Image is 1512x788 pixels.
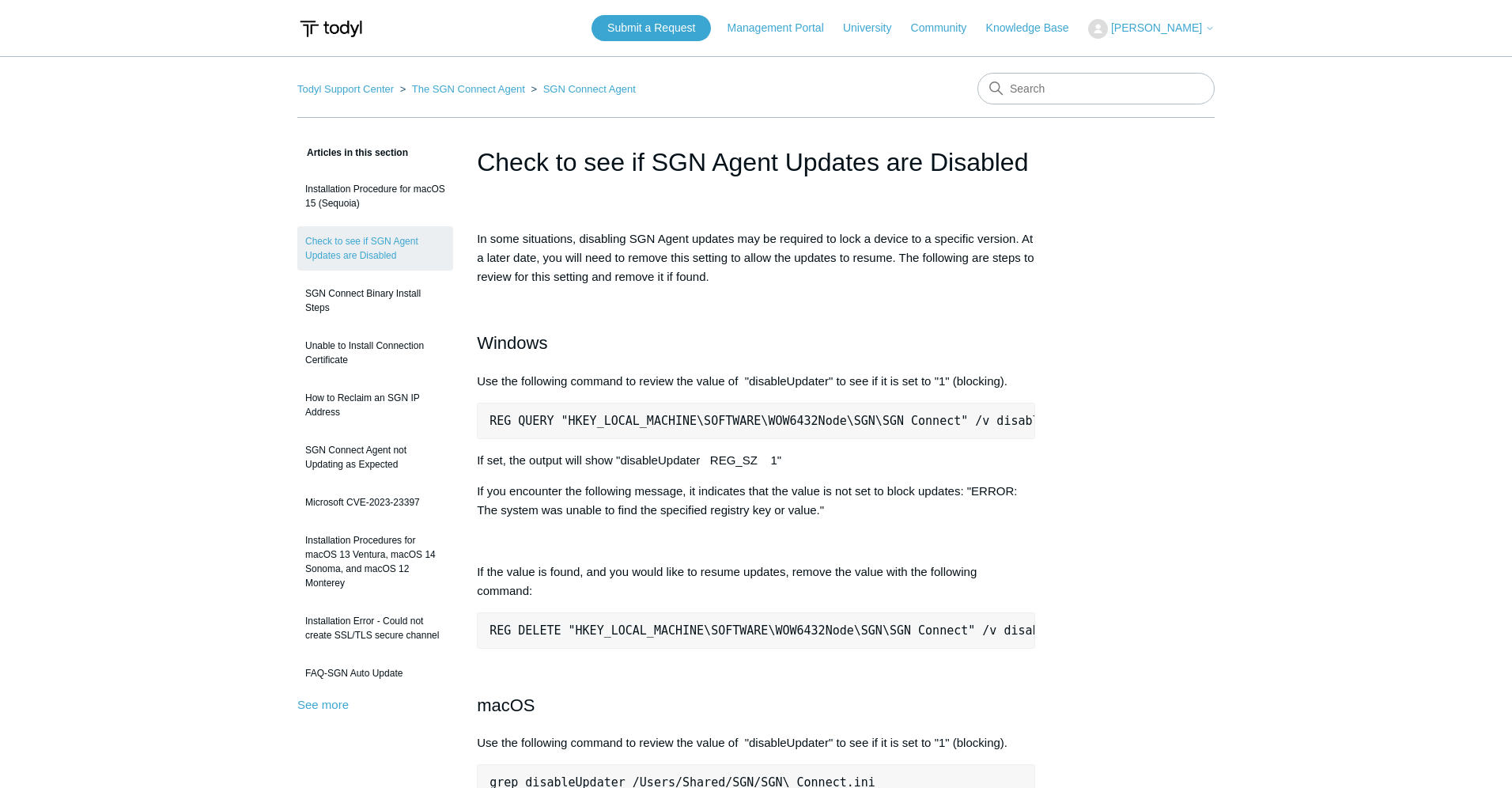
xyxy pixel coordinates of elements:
[728,20,840,36] a: Management Portal
[543,83,636,95] a: SGN Connect Agent
[297,174,453,218] a: Installation Procedure for macOS 15 (Sequoia)
[477,229,1035,286] p: In some situations, disabling SGN Agent updates may be required to lock a device to a specific ve...
[297,606,453,650] a: Installation Error - Could not create SSL/TLS secure channel
[297,525,453,598] a: Installation Procedures for macOS 13 Ventura, macOS 14 Sonoma, and macOS 12 Monterey
[297,698,349,711] a: See more
[297,658,453,688] a: FAQ-SGN Auto Update
[1088,19,1215,39] button: [PERSON_NAME]
[477,372,1035,391] p: Use the following command to review the value of "disableUpdater" to see if it is set to "1" (blo...
[477,612,1035,649] pre: REG DELETE "HKEY_LOCAL_MACHINE\SOFTWARE\WOW6432Node\SGN\SGN Connect" /v disableUpdater /f
[297,14,365,44] img: Todyl Support Center Help Center home page
[297,487,453,517] a: Microsoft CVE-2023-23397
[297,147,408,158] span: Articles in this section
[843,20,907,36] a: University
[297,226,453,271] a: Check to see if SGN Agent Updates are Disabled
[297,83,397,95] li: Todyl Support Center
[477,143,1035,181] h1: Check to see if SGN Agent Updates are Disabled
[911,20,983,36] a: Community
[477,329,1035,357] h2: Windows
[527,83,635,95] li: SGN Connect Agent
[477,563,1035,600] p: If the value is found, and you would like to resume updates, remove the value with the following ...
[477,482,1035,520] p: If you encounter the following message, it indicates that the value is not set to block updates: ...
[477,733,1035,752] p: Use the following command to review the value of "disableUpdater" to see if it is set to "1" (blo...
[297,278,453,323] a: SGN Connect Binary Install Steps
[592,15,711,41] a: Submit a Request
[297,383,453,427] a: How to Reclaim an SGN IP Address
[397,83,528,95] li: The SGN Connect Agent
[297,83,394,95] a: Todyl Support Center
[412,83,525,95] a: The SGN Connect Agent
[477,403,1035,439] pre: REG QUERY "HKEY_LOCAL_MACHINE\SOFTWARE\WOW6432Node\SGN\SGN Connect" /v disableUpdater
[977,73,1215,104] input: Search
[477,451,1035,470] p: If set, the output will show "disableUpdater REG_SZ 1"
[297,435,453,479] a: SGN Connect Agent not Updating as Expected
[297,331,453,375] a: Unable to Install Connection Certificate
[986,20,1085,36] a: Knowledge Base
[477,691,1035,719] h2: macOS
[1111,21,1202,34] span: [PERSON_NAME]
